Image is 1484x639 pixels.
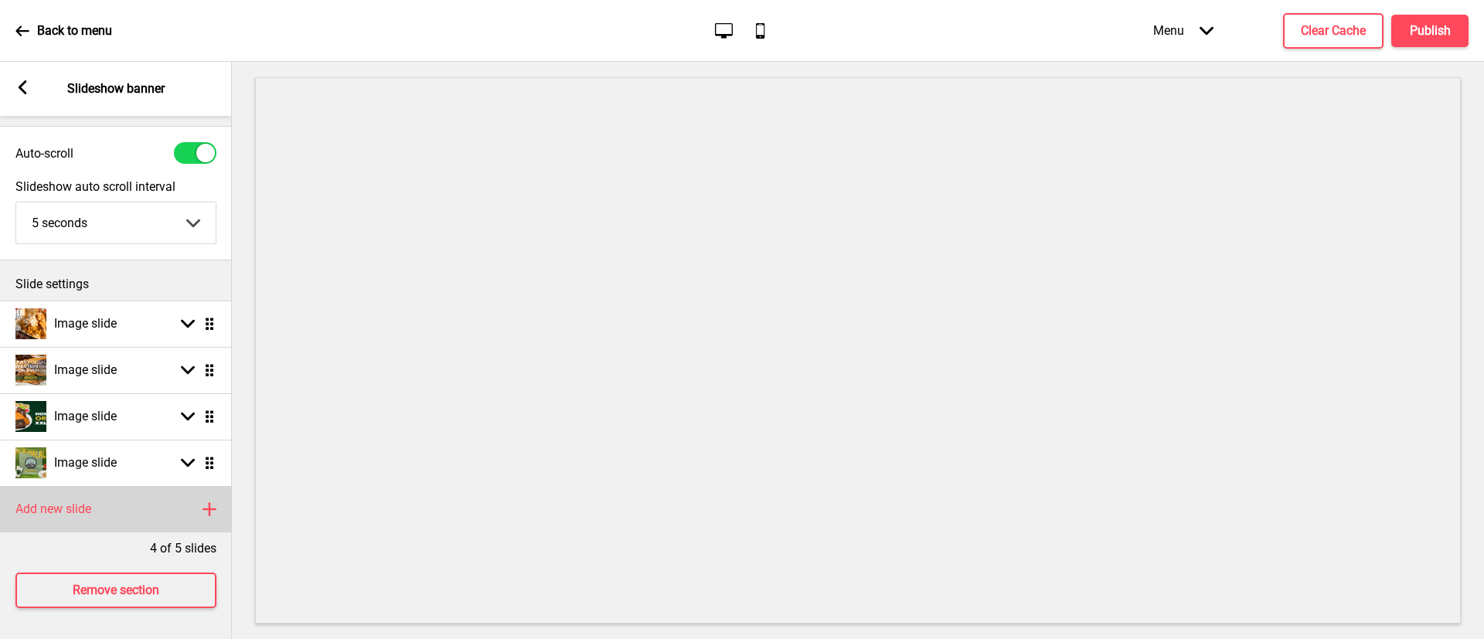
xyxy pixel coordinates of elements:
[73,582,159,599] h4: Remove section
[1283,13,1384,49] button: Clear Cache
[15,179,216,194] label: Slideshow auto scroll interval
[54,408,117,425] h4: Image slide
[54,315,117,332] h4: Image slide
[15,501,91,518] h4: Add new slide
[37,22,112,39] p: Back to menu
[15,573,216,608] button: Remove section
[54,362,117,379] h4: Image slide
[1410,22,1451,39] h4: Publish
[1391,15,1469,47] button: Publish
[15,146,73,161] label: Auto-scroll
[150,540,216,557] p: 4 of 5 slides
[67,80,165,97] p: Slideshow banner
[54,454,117,471] h4: Image slide
[1138,8,1229,53] div: Menu
[1301,22,1366,39] h4: Clear Cache
[15,276,216,293] p: Slide settings
[15,10,112,52] a: Back to menu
